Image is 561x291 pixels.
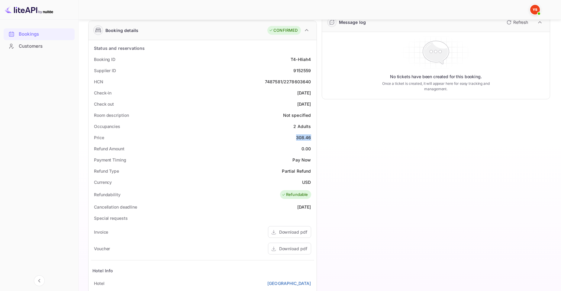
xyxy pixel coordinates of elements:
[293,123,311,130] div: 2 Adults
[94,204,137,210] div: Cancellation deadline
[94,168,119,174] div: Refund Type
[4,28,75,40] a: Bookings
[94,112,129,118] div: Room description
[375,81,497,92] p: Once a ticket is created, it will appear here for easy tracking and management.
[513,19,528,25] p: Refresh
[291,56,311,62] div: T4-Hliah4
[94,280,105,286] div: Hotel
[19,43,72,50] div: Customers
[94,78,103,85] div: HCN
[19,31,72,38] div: Bookings
[94,45,145,51] div: Status and reservations
[297,90,311,96] div: [DATE]
[105,27,138,34] div: Booking details
[94,215,127,221] div: Special requests
[34,275,45,286] button: Collapse navigation
[94,245,110,252] div: Voucher
[94,67,116,74] div: Supplier ID
[297,204,311,210] div: [DATE]
[297,101,311,107] div: [DATE]
[296,134,311,141] div: 308.46
[94,134,104,141] div: Price
[293,67,311,74] div: 9152559
[279,229,307,235] div: Download pdf
[94,157,126,163] div: Payment Timing
[94,191,121,198] div: Refundability
[301,145,311,152] div: 0.00
[94,101,114,107] div: Check out
[292,157,311,163] div: Pay Now
[282,192,308,198] div: Refundable
[265,78,311,85] div: 7487581/2278603640
[269,27,298,34] div: CONFIRMED
[94,229,108,235] div: Invoice
[339,19,366,25] div: Message log
[94,123,120,130] div: Occupancies
[92,267,113,274] div: Hotel Info
[94,179,112,185] div: Currency
[390,74,482,80] p: No tickets have been created for this booking.
[94,56,115,62] div: Booking ID
[530,5,540,14] img: Yandex Support
[282,168,311,174] div: Partial Refund
[503,18,530,27] button: Refresh
[283,112,311,118] div: Not specified
[4,40,75,52] a: Customers
[94,145,124,152] div: Refund Amount
[302,179,311,185] div: USD
[5,5,53,14] img: LiteAPI logo
[279,245,307,252] div: Download pdf
[94,90,111,96] div: Check-in
[267,280,311,286] a: [GEOGRAPHIC_DATA]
